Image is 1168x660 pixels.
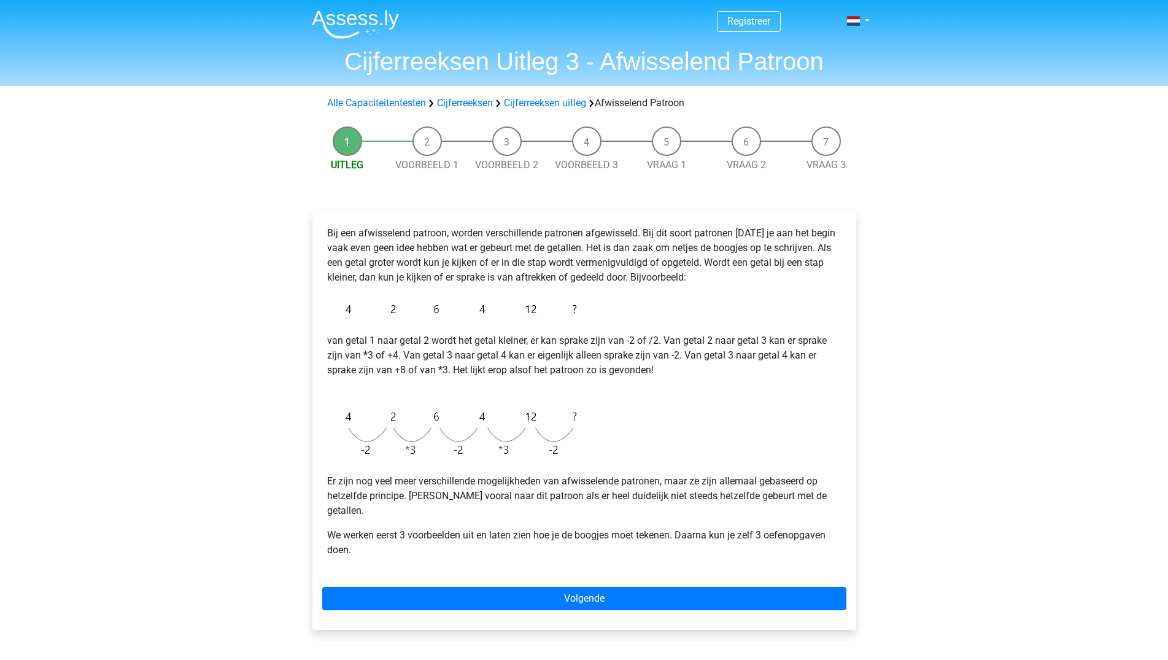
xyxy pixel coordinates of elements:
a: Voorbeeld 1 [395,159,458,171]
a: Uitleg [331,159,363,171]
div: Afwisselend Patroon [322,96,846,111]
p: van getal 1 naar getal 2 wordt het getal kleiner, er kan sprake zijn van -2 of /2. Van getal 2 na... [327,333,841,392]
img: Alternating_Example_intro_1.png [327,295,583,324]
a: Vraag 3 [806,159,846,171]
p: Er zijn nog veel meer verschillende mogelijkheden van afwisselende patronen, maar ze zijn allemaa... [327,474,841,518]
img: Assessly [312,10,399,39]
a: Voorbeeld 2 [475,159,538,171]
h1: Cijferreeksen Uitleg 3 - Afwisselend Patroon [302,47,867,76]
a: Alle Capaciteitentesten [327,97,426,109]
a: Cijferreeksen [437,97,493,109]
a: Cijferreeksen uitleg [504,97,586,109]
p: We werken eerst 3 voorbeelden uit en laten zien hoe je de boogjes moet tekenen. Daarna kun je zel... [327,528,841,557]
img: Alternating_Example_intro_2.png [327,402,583,464]
a: Volgende [322,587,846,610]
a: Vraag 1 [647,159,686,171]
a: Registreer [727,15,770,27]
a: Vraag 2 [727,159,766,171]
p: Bij een afwisselend patroon, worden verschillende patronen afgewisseld. Bij dit soort patronen [D... [327,226,841,285]
a: Voorbeeld 3 [555,159,618,171]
